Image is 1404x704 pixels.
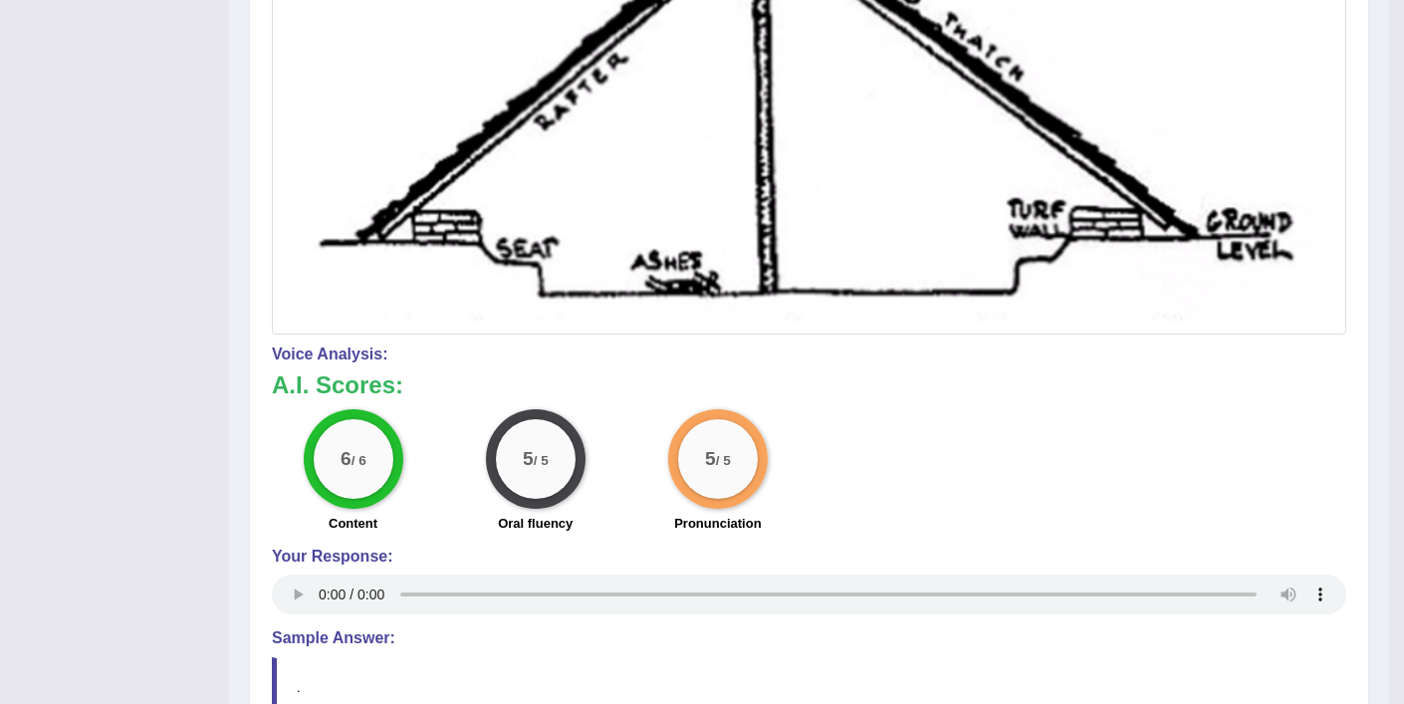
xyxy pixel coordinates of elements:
label: Oral fluency [498,514,573,533]
h4: Sample Answer: [272,629,1346,647]
big: 5 [705,447,716,469]
label: Content [329,514,377,533]
small: / 5 [716,453,731,468]
small: / 6 [351,453,365,468]
label: Pronunciation [674,514,761,533]
big: 6 [341,447,351,469]
h4: Voice Analysis: [272,346,1346,363]
big: 5 [523,447,534,469]
b: A.I. Scores: [272,371,403,398]
small: / 5 [534,453,549,468]
h4: Your Response: [272,548,1346,566]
